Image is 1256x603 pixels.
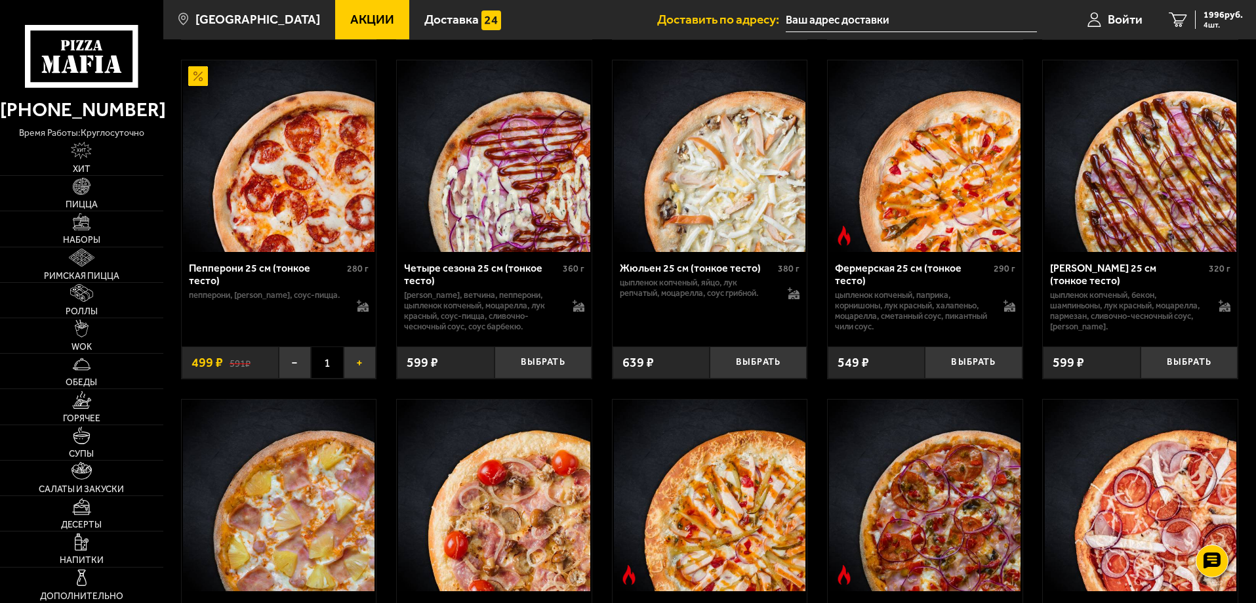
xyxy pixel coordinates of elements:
[614,400,805,591] img: Фермерская 25 см (толстое с сыром)
[61,520,102,530] span: Десерты
[1204,10,1243,20] span: 1996 руб.
[614,60,805,252] img: Жюльен 25 см (тонкое тесто)
[397,60,592,252] a: Четыре сезона 25 см (тонкое тесто)
[1043,400,1238,591] a: Петровская 25 см (тонкое тесто)
[69,449,94,459] span: Супы
[925,346,1022,379] button: Выбрать
[828,60,1023,252] a: Острое блюдоФермерская 25 см (тонкое тесто)
[189,290,344,301] p: пепперони, [PERSON_NAME], соус-пицца.
[622,354,654,370] span: 639 ₽
[230,356,251,369] s: 591 ₽
[71,343,92,352] span: WOK
[195,13,320,26] span: [GEOGRAPHIC_DATA]
[66,378,97,387] span: Обеды
[829,60,1021,252] img: Фермерская 25 см (тонкое тесто)
[40,592,123,601] span: Дополнительно
[182,60,376,252] a: АкционныйПепперони 25 см (тонкое тесто)
[1108,13,1143,26] span: Войти
[183,60,375,252] img: Пепперони 25 см (тонкое тесто)
[495,346,592,379] button: Выбрать
[63,236,100,245] span: Наборы
[73,165,91,174] span: Хит
[619,565,639,585] img: Острое блюдо
[398,400,590,591] img: Мюнхен 25 см (толстое с сыром)
[44,272,119,281] span: Римская пицца
[344,346,376,379] button: +
[183,400,375,591] img: Гавайская 25 см (тонкое тесто)
[835,262,990,287] div: Фермерская 25 см (тонкое тесто)
[613,60,807,252] a: Жюльен 25 см (тонкое тесто)
[563,263,584,274] span: 360 г
[1043,60,1238,252] a: Чикен Барбекю 25 см (тонкое тесто)
[620,278,775,299] p: цыпленок копченый, яйцо, лук репчатый, моцарелла, соус грибной.
[279,346,311,379] button: −
[786,8,1037,32] input: Ваш адрес доставки
[63,414,100,423] span: Горячее
[1204,21,1243,29] span: 4 шт.
[710,346,807,379] button: Выбрать
[350,13,394,26] span: Акции
[182,400,376,591] a: Гавайская 25 см (тонкое тесто)
[311,346,343,379] span: 1
[613,400,807,591] a: Острое блюдоФермерская 25 см (толстое с сыром)
[1045,400,1236,591] img: Петровская 25 см (тонкое тесто)
[1050,262,1205,287] div: [PERSON_NAME] 25 см (тонкое тесто)
[835,290,990,332] p: цыпленок копченый, паприка, корнишоны, лук красный, халапеньо, моцарелла, сметанный соус, пикантн...
[66,307,98,316] span: Роллы
[188,66,208,86] img: Акционный
[1141,346,1238,379] button: Выбрать
[838,354,869,370] span: 549 ₽
[1209,263,1230,274] span: 320 г
[66,200,98,209] span: Пицца
[834,226,854,245] img: Острое блюдо
[347,263,369,274] span: 280 г
[192,354,223,370] span: 499 ₽
[1050,290,1205,332] p: цыпленок копченый, бекон, шампиньоны, лук красный, моцарелла, пармезан, сливочно-чесночный соус, ...
[834,565,854,585] img: Острое блюдо
[60,556,104,565] span: Напитки
[620,262,775,274] div: Жюльен 25 см (тонкое тесто)
[39,485,124,494] span: Салаты и закуски
[778,263,800,274] span: 380 г
[657,13,786,26] span: Доставить по адресу:
[404,262,559,287] div: Четыре сезона 25 см (тонкое тесто)
[828,400,1023,591] a: Острое блюдоДракон 25 см (тонкое тесто)
[1045,60,1236,252] img: Чикен Барбекю 25 см (тонкое тесто)
[994,263,1015,274] span: 290 г
[397,400,592,591] a: Мюнхен 25 см (толстое с сыром)
[424,13,479,26] span: Доставка
[1053,354,1084,370] span: 599 ₽
[189,262,344,287] div: Пепперони 25 см (тонкое тесто)
[398,60,590,252] img: Четыре сезона 25 см (тонкое тесто)
[829,400,1021,591] img: Дракон 25 см (тонкое тесто)
[404,290,559,332] p: [PERSON_NAME], ветчина, пепперони, цыпленок копченый, моцарелла, лук красный, соус-пицца, сливочн...
[407,354,438,370] span: 599 ₽
[481,10,501,30] img: 15daf4d41897b9f0e9f617042186c801.svg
